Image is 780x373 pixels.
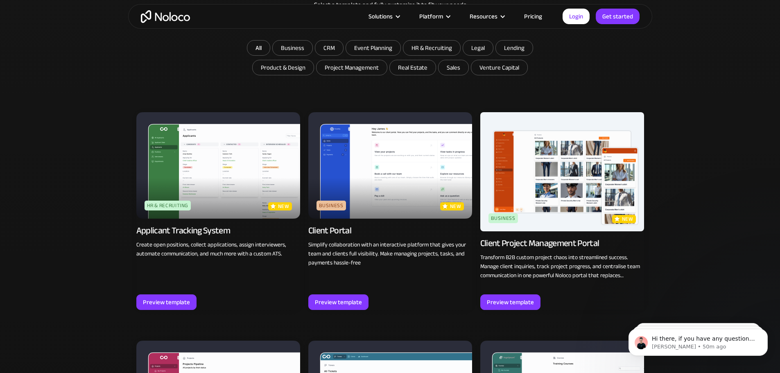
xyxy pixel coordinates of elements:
div: Business [488,213,518,223]
a: BusinessnewClient Project Management PortalTransform B2B custom project chaos into streamlined su... [480,112,644,310]
form: Email Form [226,40,554,77]
a: HR & RecruitingnewApplicant Tracking SystemCreate open positions, collect applications, assign in... [136,112,300,310]
div: HR & Recruiting [145,201,191,210]
div: Preview template [487,297,534,307]
div: Business [317,201,346,210]
a: home [141,10,190,23]
a: All [247,40,270,56]
p: new [450,202,461,210]
a: BusinessnewClient PortalSimplify collaboration with an interactive platform that gives your team ... [308,112,472,310]
div: Resources [459,11,514,22]
div: Platform [419,11,443,22]
div: Applicant Tracking System [136,225,231,236]
div: Platform [409,11,459,22]
div: Solutions [369,11,393,22]
a: Pricing [514,11,552,22]
p: new [622,215,633,223]
p: Transform B2B custom project chaos into streamlined success. Manage client inquiries, track proje... [480,253,644,280]
div: Solutions [358,11,409,22]
p: Create open positions, collect applications, assign interviewers, automate communication, and muc... [136,240,300,258]
div: Client Portal [308,225,351,236]
iframe: Intercom notifications message [616,312,780,369]
p: new [278,202,289,210]
div: Client Project Management Portal [480,237,599,249]
a: Get started [596,9,640,24]
div: Resources [470,11,497,22]
a: Login [563,9,590,24]
div: Preview template [315,297,362,307]
p: Simplify collaboration with an interactive platform that gives your team and clients full visibil... [308,240,472,267]
div: Preview template [143,297,190,307]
